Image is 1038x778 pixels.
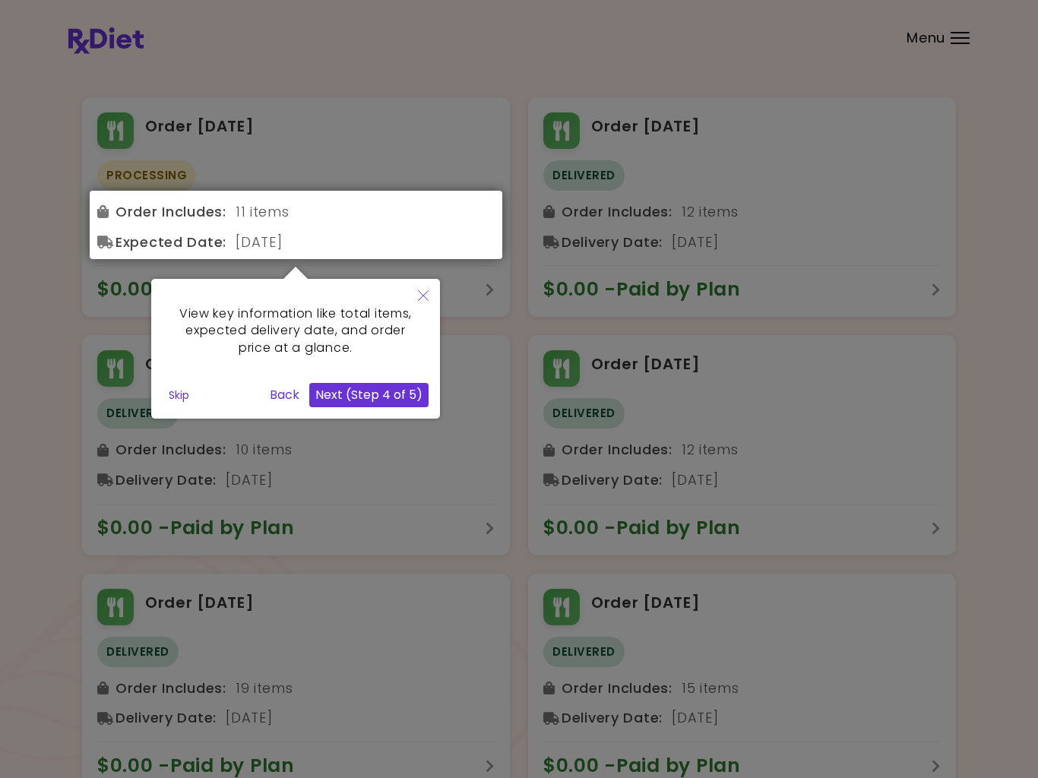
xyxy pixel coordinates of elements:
[151,279,440,419] div: View key information like total items, expected delivery date, and order price at a glance.
[407,279,440,315] button: Close
[309,383,429,407] button: Next (Step 4 of 5)
[163,384,195,406] button: Skip
[163,290,429,372] div: View key information like total items, expected delivery date, and order price at a glance.
[264,383,305,407] button: Back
